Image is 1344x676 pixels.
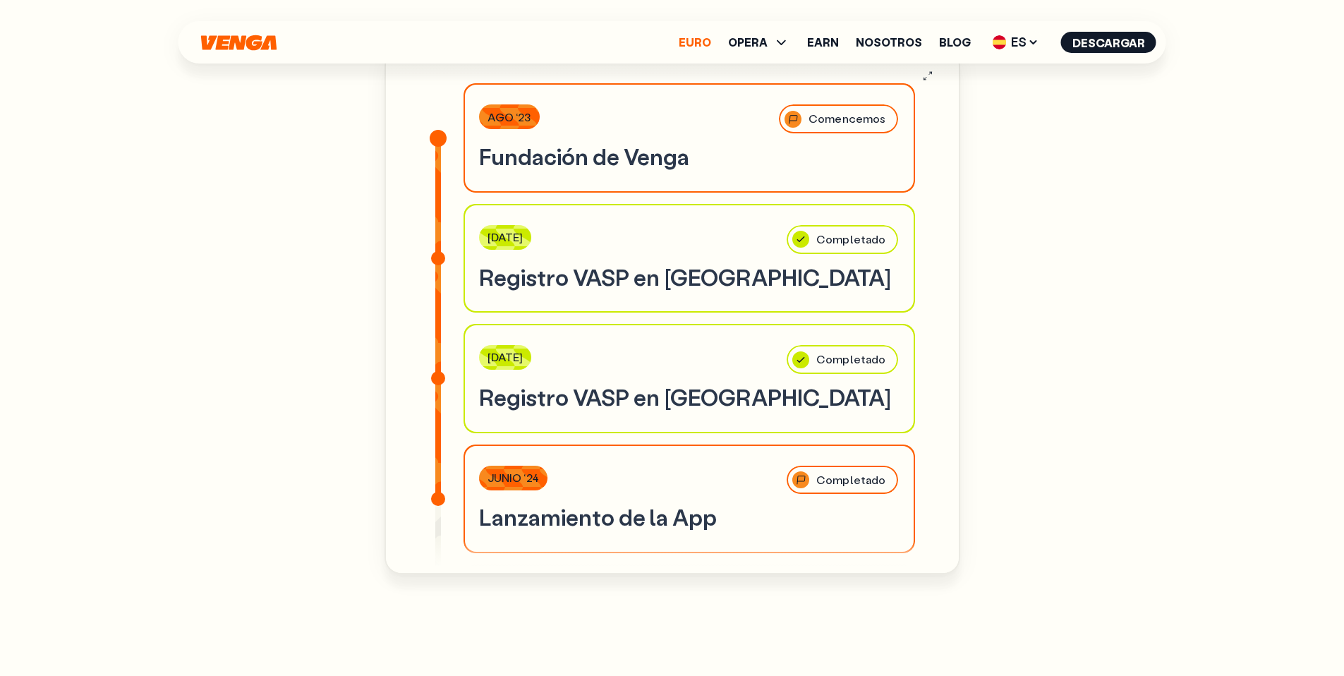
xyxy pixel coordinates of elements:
[856,37,922,48] a: Nosotros
[785,224,900,255] div: Completado
[679,37,711,48] a: Euro
[785,464,900,496] div: Completado
[728,34,790,51] span: OPERA
[728,37,768,48] span: OPERA
[479,104,540,129] div: Ago ‘23
[993,35,1007,49] img: flag-es
[785,344,900,375] div: Completado
[200,35,279,51] svg: Inicio
[479,466,547,490] div: Junio ‘24
[777,103,900,135] div: Comencemos
[479,225,532,250] div: [DATE]
[807,37,839,48] a: Earn
[479,142,900,171] h3: Fundación de Venga
[939,37,971,48] a: Blog
[479,262,900,292] h3: Registro VASP en [GEOGRAPHIC_DATA]
[479,382,900,412] h3: Registro VASP en [GEOGRAPHIC_DATA]
[479,345,532,370] div: [DATE]
[1061,32,1156,53] button: Descargar
[988,31,1044,54] span: ES
[479,502,900,532] h3: Lanzamiento de la App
